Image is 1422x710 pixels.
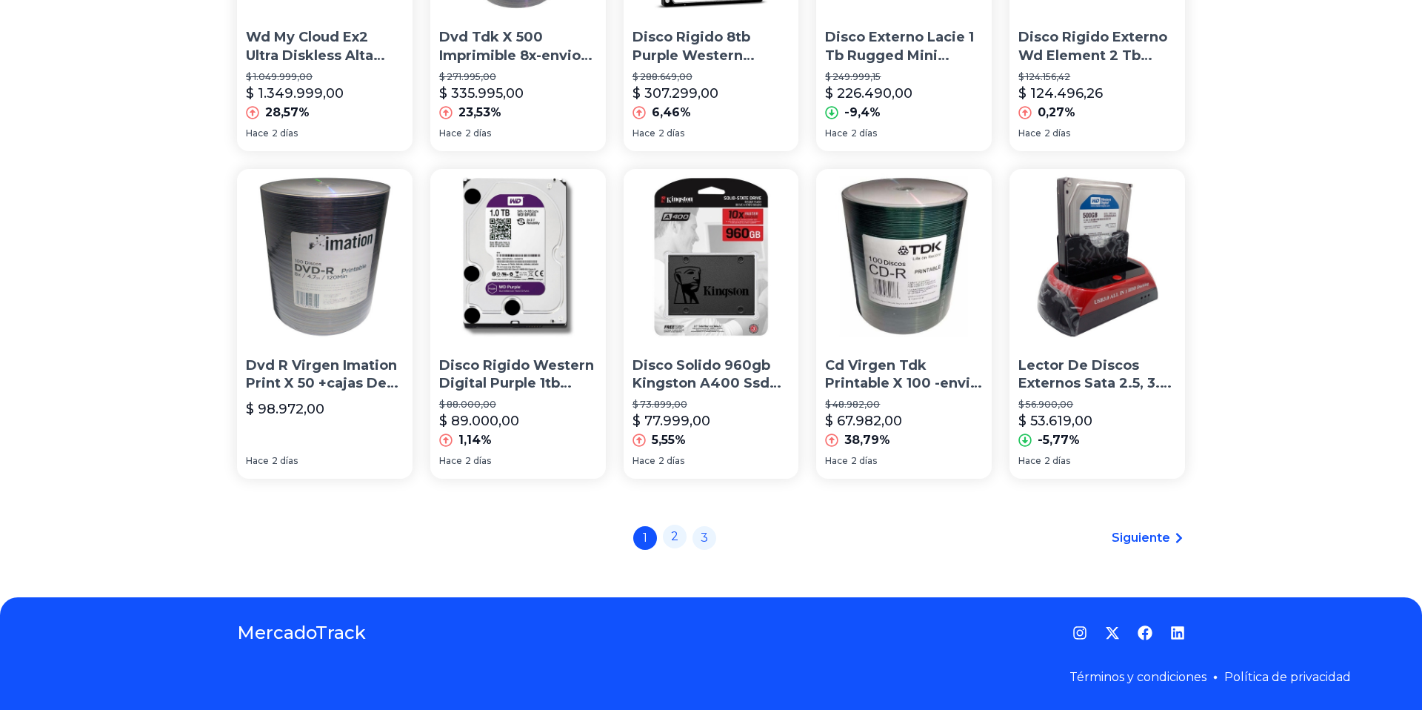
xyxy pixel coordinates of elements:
p: Disco Externo Lacie 1 Tb Rugged Mini Portatil Usb 3.0 Fs [825,28,983,65]
a: Política de privacidad [1224,670,1351,684]
p: $ 73.899,00 [632,399,790,411]
img: Dvd R Virgen Imation Print X 50 +cajas De 14 Mm Envio Gratis [237,169,413,345]
span: Hace [632,127,655,139]
p: $ 335.995,00 [439,83,524,104]
p: $ 288.649,00 [632,71,790,83]
p: $ 1.349.999,00 [246,83,344,104]
img: Cd Virgen Tdk Printable X 100 -envio Gratis X Mercadoenvios [816,169,992,345]
span: Hace [825,127,848,139]
p: $ 307.299,00 [632,83,718,104]
a: Facebook [1138,626,1152,640]
p: Disco Rigido Western Digital Purple 1tb Vigilancia Dvr Cctv [439,356,597,394]
p: $ 48.982,00 [825,399,983,411]
p: Disco Rigido 8tb Purple Western Digital Dvr Seguridad Mexx [632,28,790,65]
a: Disco Solido 960gb Kingston A400 Ssd 500mbps 2.5Disco Solido 960gb Kingston A400 Ssd 500mbps 2.5$... [624,169,799,479]
p: Dvd Tdk X 500 Imprimible 8x-envio Gratis Por Mercadoenvios [439,28,597,65]
p: $ 77.999,00 [632,411,710,431]
p: $ 53.619,00 [1018,411,1092,431]
span: Hace [632,455,655,467]
p: 6,46% [652,104,691,122]
a: Instagram [1072,626,1087,640]
p: Disco Rigido Externo Wd Element 2 Tb Fscomputers [GEOGRAPHIC_DATA] [1018,28,1176,65]
p: $ 1.049.999,00 [246,71,404,83]
p: $ 124.156,42 [1018,71,1176,83]
p: 38,79% [844,431,890,449]
p: Cd Virgen Tdk Printable X 100 -envio Gratis X Mercadoenvios [825,356,983,394]
p: $ 124.496,26 [1018,83,1103,104]
span: 2 días [851,455,877,467]
p: $ 226.490,00 [825,83,912,104]
p: Wd My Cloud Ex2 Ultra Diskless Alta Performance Nas [246,28,404,65]
p: Lector De Discos Externos Sata 2.5, 3.5, Ide Usb 3.0 Backup [1018,356,1176,394]
span: 2 días [1044,455,1070,467]
p: Disco Solido 960gb Kingston A400 Ssd 500mbps 2.5 [632,356,790,394]
span: 2 días [272,127,298,139]
a: 2 [663,525,687,548]
a: Cd Virgen Tdk Printable X 100 -envio Gratis X MercadoenviosCd Virgen Tdk Printable X 100 -envio G... [816,169,992,479]
p: -9,4% [844,104,881,122]
span: Siguiente [1112,529,1170,547]
span: Hace [1018,127,1041,139]
span: 2 días [851,127,877,139]
a: Twitter [1105,626,1120,640]
span: Hace [246,127,269,139]
a: Disco Rigido Western Digital Purple 1tb Vigilancia Dvr CctvDisco Rigido Western Digital Purple 1t... [430,169,606,479]
img: Disco Solido 960gb Kingston A400 Ssd 500mbps 2.5 [624,169,799,345]
span: 2 días [658,127,684,139]
p: -5,77% [1038,431,1080,449]
a: Términos y condiciones [1069,670,1206,684]
p: $ 271.995,00 [439,71,597,83]
p: $ 89.000,00 [439,411,519,431]
span: Hace [439,455,462,467]
span: 2 días [658,455,684,467]
span: Hace [825,455,848,467]
a: LinkedIn [1170,626,1185,640]
span: 2 días [272,455,298,467]
p: $ 56.900,00 [1018,399,1176,411]
p: 28,57% [265,104,310,122]
a: Siguiente [1112,529,1185,547]
a: Lector De Discos Externos Sata 2.5, 3.5, Ide Usb 3.0 BackupLector De Discos Externos Sata 2.5, 3.... [1009,169,1185,479]
span: 2 días [465,127,491,139]
p: Dvd R Virgen Imation Print X 50 +cajas De 14 Mm Envio Gratis [246,356,404,394]
span: Hace [1018,455,1041,467]
img: Disco Rigido Western Digital Purple 1tb Vigilancia Dvr Cctv [430,169,606,345]
a: 3 [692,526,716,550]
p: $ 67.982,00 [825,411,902,431]
span: 2 días [465,455,491,467]
img: Lector De Discos Externos Sata 2.5, 3.5, Ide Usb 3.0 Backup [1009,169,1185,345]
span: Hace [439,127,462,139]
p: 23,53% [458,104,501,122]
p: $ 88.000,00 [439,399,597,411]
p: 1,14% [458,431,492,449]
p: $ 98.972,00 [246,399,324,419]
a: MercadoTrack [237,621,366,645]
a: Dvd R Virgen Imation Print X 50 +cajas De 14 Mm Envio GratisDvd R Virgen Imation Print X 50 +caja... [237,169,413,479]
span: 2 días [1044,127,1070,139]
p: 0,27% [1038,104,1075,122]
span: Hace [246,455,269,467]
p: $ 249.999,15 [825,71,983,83]
p: 5,55% [652,431,686,449]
